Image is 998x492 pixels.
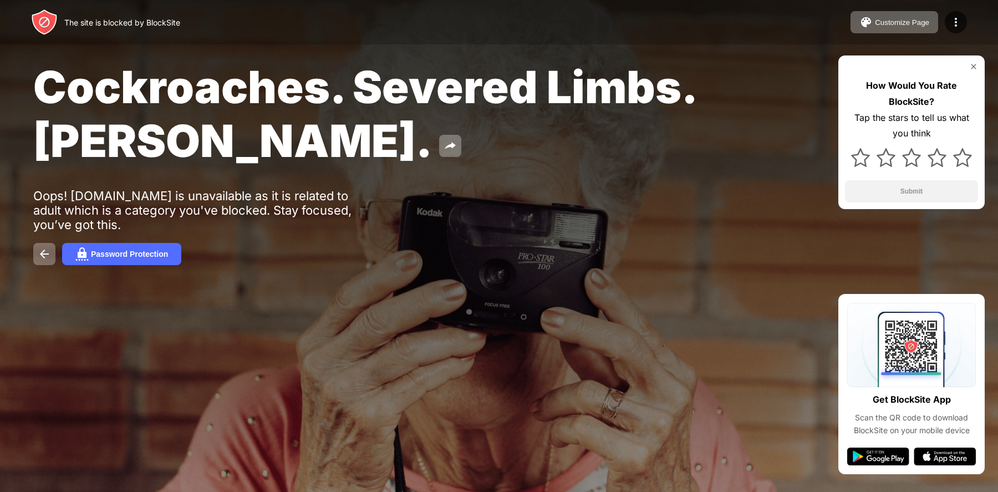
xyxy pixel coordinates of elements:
div: Oops! [DOMAIN_NAME] is unavailable as it is related to adult which is a category you've blocked. ... [33,189,376,232]
div: Password Protection [91,250,168,258]
img: star.svg [928,148,946,167]
img: header-logo.svg [31,9,58,35]
button: Password Protection [62,243,181,265]
div: Get BlockSite App [873,392,951,408]
img: star.svg [851,148,870,167]
img: password.svg [75,247,89,261]
div: The site is blocked by BlockSite [64,18,180,27]
div: Scan the QR code to download BlockSite on your mobile device [847,412,976,437]
img: star.svg [953,148,972,167]
img: star.svg [877,148,895,167]
img: rate-us-close.svg [969,62,978,71]
span: Cockroaches. Severed Limbs. [PERSON_NAME]. [33,60,695,168]
img: google-play.svg [847,448,909,465]
div: Customize Page [875,18,929,27]
div: How Would You Rate BlockSite? [845,78,978,110]
div: Tap the stars to tell us what you think [845,110,978,142]
img: menu-icon.svg [949,16,963,29]
img: app-store.svg [914,448,976,465]
img: pallet.svg [859,16,873,29]
img: share.svg [444,139,457,153]
img: star.svg [902,148,921,167]
img: qrcode.svg [847,303,976,387]
img: back.svg [38,247,51,261]
button: Submit [845,180,978,202]
button: Customize Page [851,11,938,33]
